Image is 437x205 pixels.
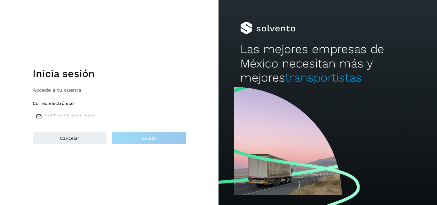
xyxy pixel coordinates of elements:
span: Cancelar [60,136,79,140]
span: transportistas [285,71,362,84]
label: Correo electrónico [33,101,186,106]
h2: Las mejores empresas de México necesitan más y mejores [240,42,415,85]
span: Enviar [142,136,156,140]
button: Cancelar [33,132,107,145]
p: Accede a tu cuenta [33,87,186,93]
button: Enviar [112,132,186,145]
h1: Inicia sesión [33,67,186,80]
